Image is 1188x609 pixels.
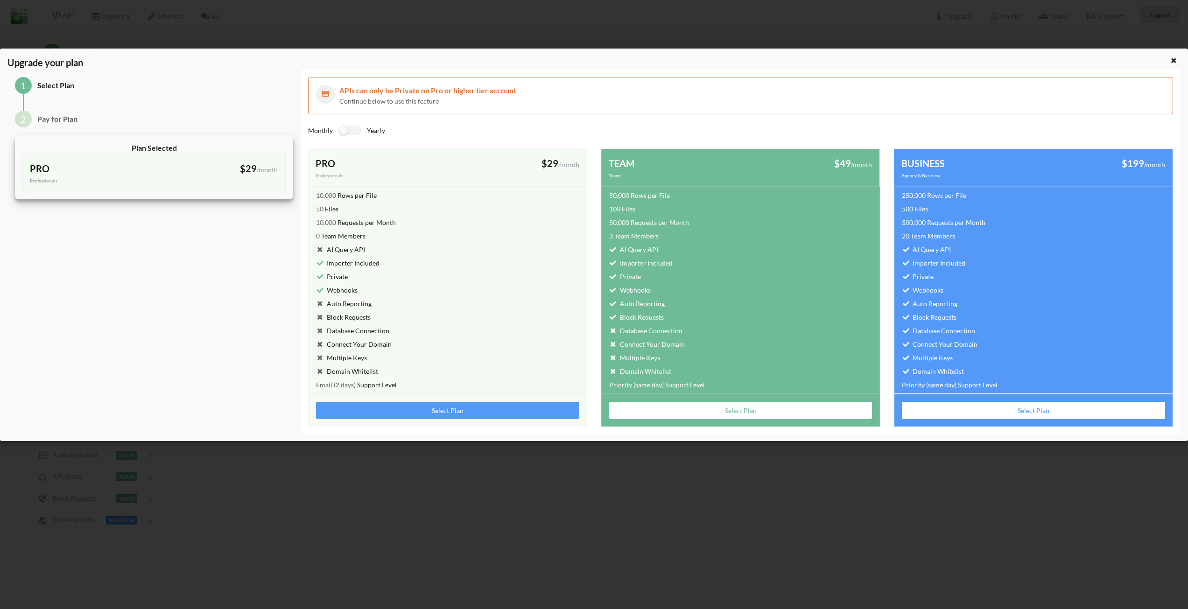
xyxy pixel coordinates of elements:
[609,232,613,240] span: 3
[609,272,641,281] div: Private
[851,161,872,168] span: /month
[609,326,682,336] div: Database Connection
[902,326,975,336] div: Database Connection
[902,258,965,268] div: Importer Included
[316,299,372,308] div: Auto Reporting
[609,191,629,199] span: 50,000
[316,312,371,322] div: Block Requests
[902,381,956,389] span: Priority (same day)
[902,190,966,200] div: Rows per File
[609,217,689,227] div: Requests per Month
[902,205,913,213] span: 500
[257,166,278,174] span: /month
[316,204,338,214] div: Files
[316,231,366,241] div: Team Members
[316,156,447,170] div: PRO
[30,161,154,175] div: PRO
[902,339,977,349] div: Connect Your Domain
[609,245,658,254] div: AI Query API
[609,402,872,419] button: Select Plan
[558,161,579,168] span: /month
[541,158,558,169] span: $29
[609,172,740,179] div: Teams
[316,191,336,199] span: 10,000
[308,126,333,141] div: Monthly
[316,217,396,227] div: Requests per Month
[609,231,659,241] div: Team Members
[316,190,377,200] div: Rows per File
[902,299,957,308] div: Auto Reporting
[902,353,953,363] div: Multiple Keys
[609,258,673,268] div: Importer Included
[902,217,985,227] div: Requests per Month
[316,366,378,376] div: Domain Whitelist
[902,218,926,226] span: 500,000
[609,204,635,214] div: Files
[902,231,955,241] div: Team Members
[609,380,705,390] div: Support Level
[316,381,356,389] span: Email (2 days)
[316,339,392,349] div: Connect Your Domain
[316,218,336,226] span: 10,000
[22,142,286,154] div: Plan Selected
[339,86,516,95] span: APIs can only be Private on Pro or higher tier account
[37,81,74,90] span: Select Plan
[902,366,964,376] div: Domain Whitelist
[609,339,685,349] div: Connect Your Domain
[339,97,439,105] span: Continue below to use this feature
[609,156,740,170] div: TEAM
[30,177,154,184] div: Professionals
[609,381,664,389] span: Priority (same day)
[37,114,77,123] span: Pay for Plan
[367,126,740,141] div: Yearly
[15,111,32,127] div: 2
[902,402,1165,419] button: Select Plan
[609,218,629,226] span: 50,000
[902,245,951,254] div: AI Query API
[316,326,389,336] div: Database Connection
[609,366,671,376] div: Domain Whitelist
[609,312,664,322] div: Block Requests
[316,205,323,213] span: 50
[1122,158,1144,169] span: $199
[902,191,926,199] span: 250,000
[901,156,1033,170] div: BUSINESS
[902,232,909,240] span: 20
[316,258,380,268] div: Importer Included
[609,353,660,363] div: Multiple Keys
[834,158,851,169] span: $49
[901,172,1033,179] div: Agency & Business
[902,285,943,295] div: Webhooks
[15,77,32,94] div: 1
[902,312,956,322] div: Block Requests
[902,204,928,214] div: Files
[316,380,397,390] div: Support Level
[7,57,83,76] span: Upgrade your plan
[902,380,998,390] div: Support Level
[316,272,348,281] div: Private
[316,285,358,295] div: Webhooks
[240,163,257,174] span: $29
[609,190,670,200] div: Rows per File
[316,172,447,179] div: Professionals
[609,285,651,295] div: Webhooks
[902,272,934,281] div: Private
[609,299,665,308] div: Auto Reporting
[609,205,620,213] span: 100
[316,245,365,254] div: AI Query API
[316,353,367,363] div: Multiple Keys
[316,402,579,419] button: Select Plan
[316,232,320,240] span: 0
[1144,161,1165,168] span: /month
